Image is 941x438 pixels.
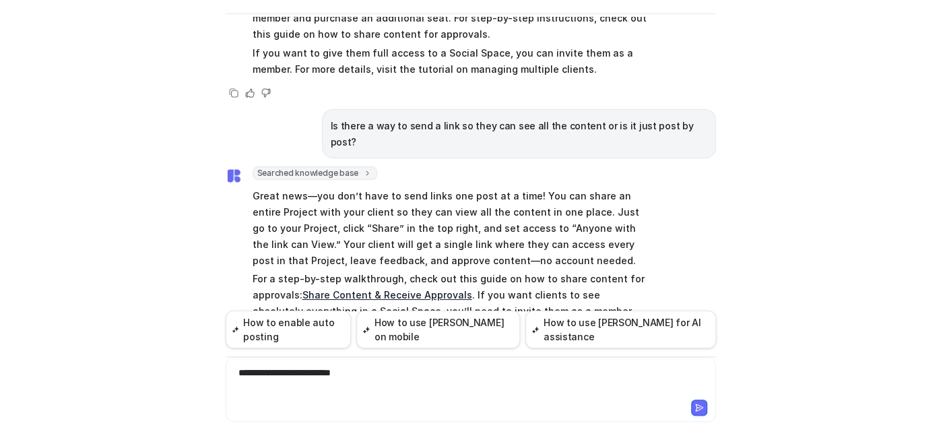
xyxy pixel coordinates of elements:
img: Widget [226,168,242,184]
p: If you want to give them full access to a Social Space, you can invite them as a member. For more... [253,45,647,77]
span: Searched knowledge base [253,166,377,180]
p: For a step-by-step walkthrough, check out this guide on how to share content for approvals: . If ... [253,271,647,336]
p: Great news—you don’t have to send links one post at a time! You can share an entire Project with ... [253,188,647,269]
button: How to enable auto posting [226,311,352,348]
button: How to use [PERSON_NAME] on mobile [356,311,520,348]
a: Share Content & Receive Approvals [302,289,472,301]
p: Is there a way to send a link so they can see all the content or is it just post by post? [331,118,707,150]
button: How to use [PERSON_NAME] for AI assistance [525,311,715,348]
